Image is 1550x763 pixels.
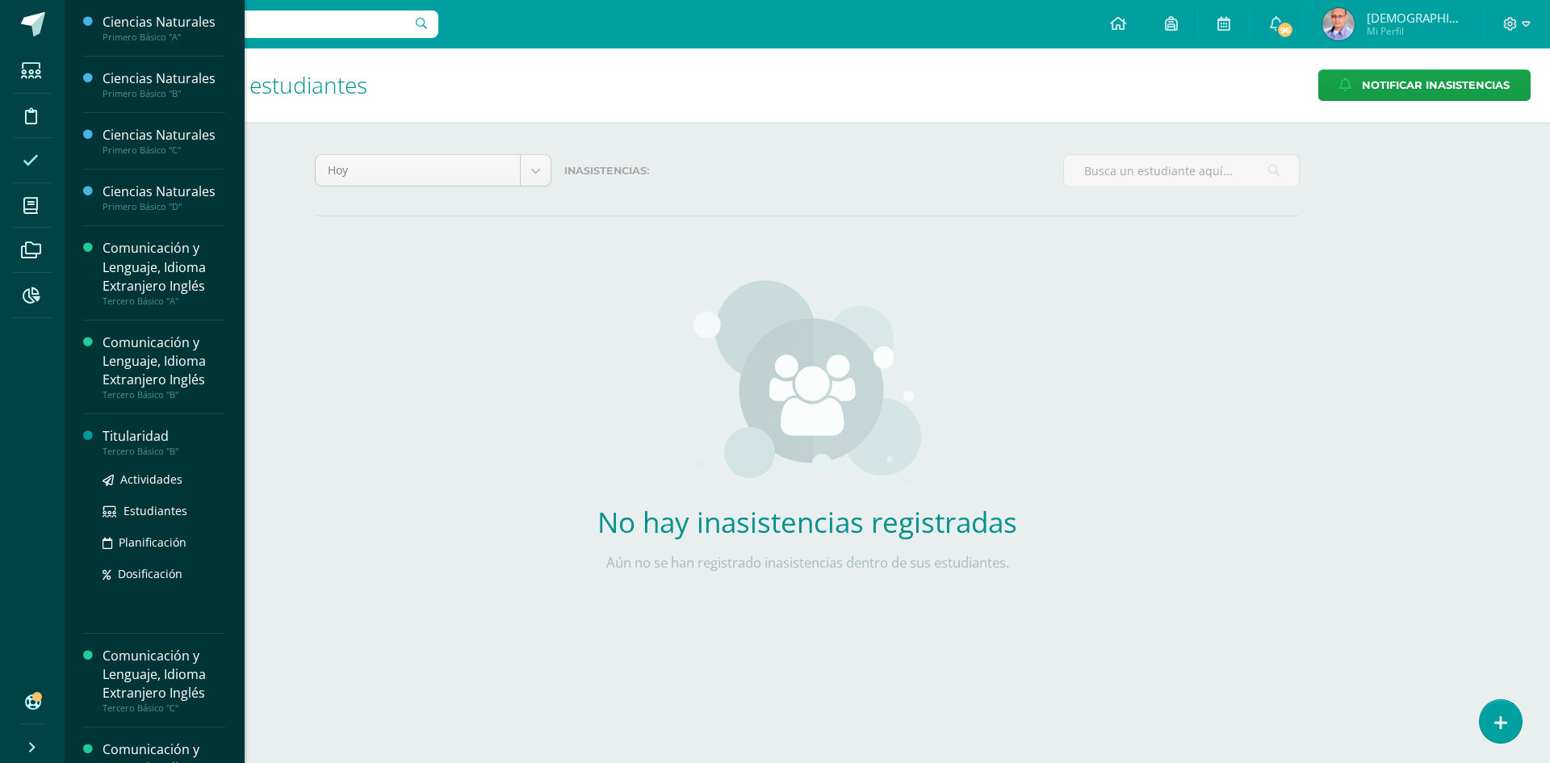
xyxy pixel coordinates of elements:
[103,501,225,520] a: Estudiantes
[693,280,922,490] img: groups.png
[120,472,182,487] span: Actividades
[103,702,225,714] div: Tercero Básico "C"
[103,647,225,702] div: Comunicación y Lenguaje, Idioma Extranjero Inglés
[103,333,225,400] a: Comunicación y Lenguaje, Idioma Extranjero InglésTercero Básico "B"
[103,201,225,212] div: Primero Básico "D"
[103,182,225,212] a: Ciencias NaturalesPrimero Básico "D"
[569,554,1045,572] p: Aún no se han registrado inasistencias dentro de sus estudiantes.
[103,88,225,99] div: Primero Básico "B"
[316,155,551,186] a: Hoy
[103,564,225,583] a: Dosificación
[103,239,225,295] div: Comunicación y Lenguaje, Idioma Extranjero Inglés
[103,446,225,457] div: Tercero Básico "B"
[103,427,225,446] div: Titularidad
[103,69,225,99] a: Ciencias NaturalesPrimero Básico "B"
[103,145,225,156] div: Primero Básico "C"
[118,566,182,581] span: Dosificación
[1322,8,1355,40] img: 6631882797e12c53e037b4c09ade73fd.png
[103,126,225,145] div: Ciencias Naturales
[1362,70,1510,100] span: Notificar Inasistencias
[119,535,186,550] span: Planificación
[103,470,225,488] a: Actividades
[103,427,225,457] a: TitularidadTercero Básico "B"
[103,31,225,43] div: Primero Básico "A"
[103,126,225,156] a: Ciencias NaturalesPrimero Básico "C"
[1064,155,1299,187] input: Busca un estudiante aquí...
[103,389,225,400] div: Tercero Básico "B"
[103,239,225,306] a: Comunicación y Lenguaje, Idioma Extranjero InglésTercero Básico "A"
[103,296,225,307] div: Tercero Básico "A"
[103,13,225,43] a: Ciencias NaturalesPrimero Básico "A"
[103,647,225,714] a: Comunicación y Lenguaje, Idioma Extranjero InglésTercero Básico "C"
[103,333,225,389] div: Comunicación y Lenguaje, Idioma Extranjero Inglés
[103,13,225,31] div: Ciencias Naturales
[1318,69,1531,101] a: Notificar Inasistencias
[328,155,508,186] span: Hoy
[1367,24,1464,38] span: Mi Perfil
[75,10,438,38] input: Busca un usuario...
[1367,10,1464,26] span: [DEMOGRAPHIC_DATA]
[103,69,225,88] div: Ciencias Naturales
[569,503,1045,541] h2: No hay inasistencias registradas
[124,503,187,518] span: Estudiantes
[103,533,225,551] a: Planificación
[1276,21,1294,39] span: 96
[564,154,1050,187] label: Inasistencias:
[103,182,225,201] div: Ciencias Naturales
